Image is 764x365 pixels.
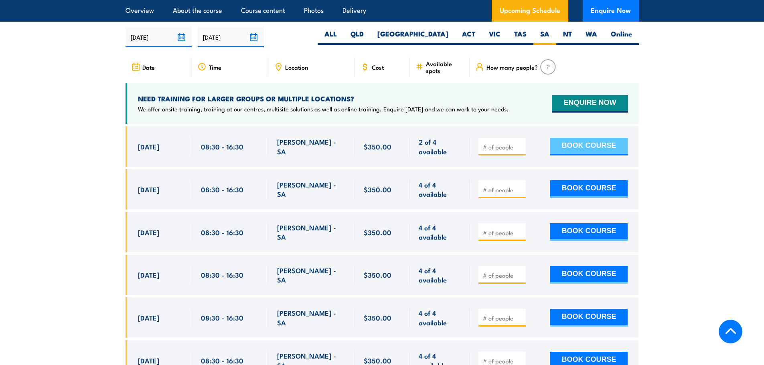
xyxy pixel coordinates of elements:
span: $350.00 [364,185,391,194]
span: 4 of 4 available [419,308,461,327]
label: ACT [455,29,482,45]
span: 4 of 4 available [419,180,461,199]
span: [DATE] [138,270,159,279]
span: Location [285,64,308,71]
label: VIC [482,29,507,45]
span: [DATE] [138,185,159,194]
span: How many people? [486,64,538,71]
label: ALL [318,29,344,45]
span: [PERSON_NAME] - SA [277,180,346,199]
span: $350.00 [364,313,391,322]
button: BOOK COURSE [550,138,628,155]
span: Date [142,64,155,71]
span: 08:30 - 16:30 [201,356,243,365]
h4: NEED TRAINING FOR LARGER GROUPS OR MULTIPLE LOCATIONS? [138,94,509,103]
button: BOOK COURSE [550,223,628,241]
input: From date [126,27,192,47]
span: [PERSON_NAME] - SA [277,223,346,242]
span: [DATE] [138,228,159,237]
input: # of people [483,186,523,194]
input: # of people [483,229,523,237]
span: [DATE] [138,313,159,322]
span: $350.00 [364,142,391,151]
span: 08:30 - 16:30 [201,228,243,237]
input: # of people [483,271,523,279]
span: [DATE] [138,142,159,151]
label: NT [556,29,579,45]
span: $350.00 [364,228,391,237]
input: # of people [483,314,523,322]
label: QLD [344,29,371,45]
span: $350.00 [364,270,391,279]
span: 4 of 4 available [419,266,461,284]
span: Available spots [426,60,464,74]
span: 2 of 4 available [419,137,461,156]
button: BOOK COURSE [550,180,628,198]
span: [DATE] [138,356,159,365]
span: Time [209,64,221,71]
button: BOOK COURSE [550,266,628,284]
span: Cost [372,64,384,71]
input: # of people [483,143,523,151]
span: [PERSON_NAME] - SA [277,308,346,327]
label: WA [579,29,604,45]
label: TAS [507,29,533,45]
span: 08:30 - 16:30 [201,313,243,322]
span: 4 of 4 available [419,223,461,242]
span: 08:30 - 16:30 [201,142,243,151]
button: BOOK COURSE [550,309,628,327]
label: [GEOGRAPHIC_DATA] [371,29,455,45]
span: [PERSON_NAME] - SA [277,266,346,284]
span: $350.00 [364,356,391,365]
label: SA [533,29,556,45]
span: 08:30 - 16:30 [201,185,243,194]
span: [PERSON_NAME] - SA [277,137,346,156]
p: We offer onsite training, training at our centres, multisite solutions as well as online training... [138,105,509,113]
input: To date [198,27,264,47]
span: 08:30 - 16:30 [201,270,243,279]
input: # of people [483,357,523,365]
label: Online [604,29,639,45]
button: ENQUIRE NOW [552,95,628,113]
